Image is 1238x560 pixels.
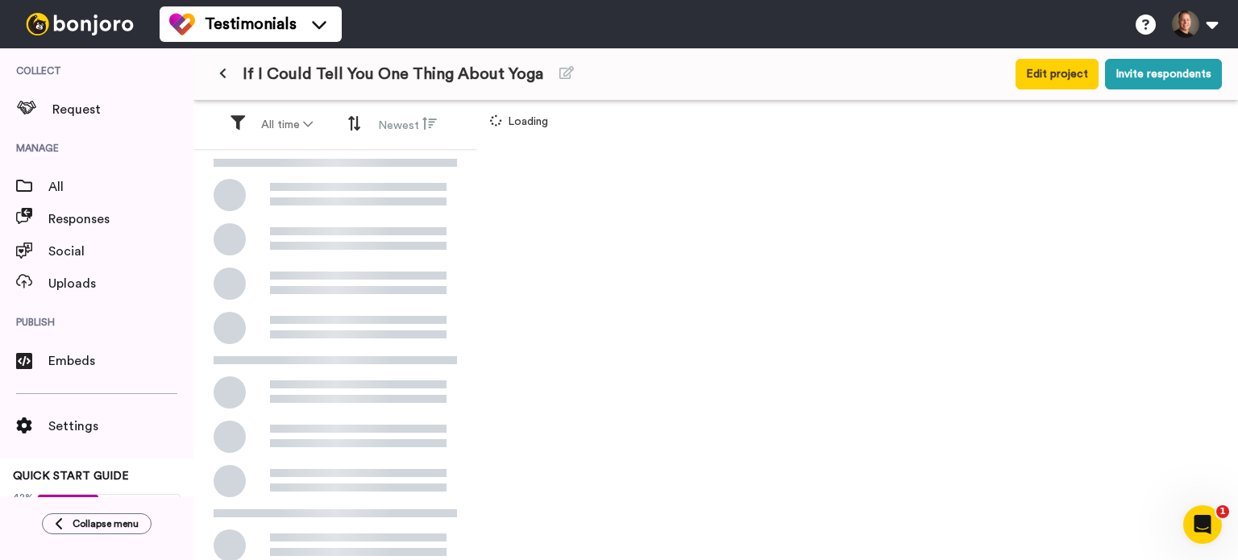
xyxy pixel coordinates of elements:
span: Embeds [48,351,193,371]
button: Edit project [1016,59,1099,89]
img: tm-color.svg [169,11,195,37]
span: 1 [1216,505,1229,518]
span: Responses [48,209,193,229]
iframe: Intercom live chat [1183,505,1222,544]
span: Testimonials [205,13,297,35]
span: Request [52,100,193,119]
button: Newest [368,110,447,140]
span: Social [48,242,193,261]
button: Collapse menu [42,513,152,534]
span: All [48,177,193,197]
span: If I Could Tell You One Thing About Yoga [243,63,543,85]
img: bj-logo-header-white.svg [19,13,140,35]
span: QUICK START GUIDE [13,471,129,482]
button: Invite respondents [1105,59,1222,89]
span: Settings [48,417,193,436]
span: Uploads [48,274,193,293]
span: 42% [13,491,34,504]
button: All time [251,110,322,139]
span: Collapse menu [73,517,139,530]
